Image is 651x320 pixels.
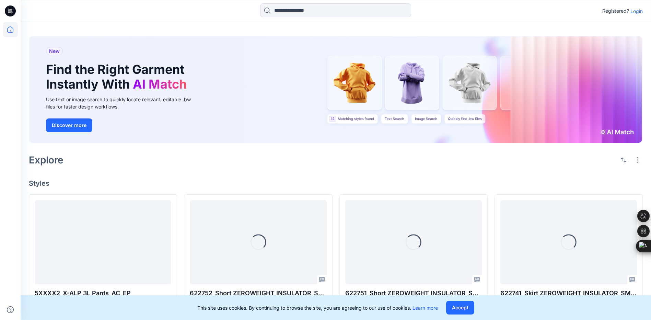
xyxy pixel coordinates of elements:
span: AI Match [133,77,187,92]
div: Use text or image search to quickly locate relevant, editable .bw files for faster design workflows. [46,96,200,110]
p: Login [630,8,643,15]
span: New [49,47,60,55]
p: This site uses cookies. By continuing to browse the site, you are agreeing to our use of cookies. [197,304,438,311]
h2: Explore [29,155,63,165]
p: Registered? [602,7,629,15]
h4: Styles [29,179,643,187]
p: 5XXXX2_X-ALP 3L Pants_AC_EP [35,288,171,298]
h1: Find the Right Garment Instantly With [46,62,190,92]
button: Discover more [46,118,92,132]
p: 622752_Short ZEROWEIGHT INSULATOR_SMS_3D [190,288,326,298]
p: 622741_Skirt ZEROWEIGHT INSULATOR_SMS_3D [500,288,637,298]
a: Learn more [412,305,438,311]
button: Accept [446,301,474,315]
p: 622751_Short ZEROWEIGHT INSULATOR_SMS_3D [345,288,482,298]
